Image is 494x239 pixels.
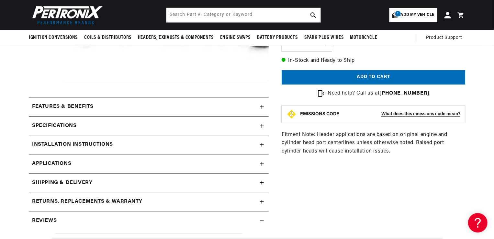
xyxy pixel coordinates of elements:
span: Battery Products [257,34,298,41]
h2: Returns, Replacements & Warranty [32,198,142,206]
summary: Headers, Exhausts & Components [135,30,217,45]
h2: Reviews [32,217,57,225]
img: Emissions code [286,109,297,119]
button: search button [306,8,320,22]
h2: Installation instructions [32,141,113,149]
p: In-Stock and Ready to Ship [282,57,465,65]
img: Pertronix [29,4,103,26]
button: Add to cart [282,70,465,85]
span: Motorcycle [350,34,377,41]
p: Need help? Call us at [328,89,430,98]
summary: Shipping & Delivery [29,174,269,192]
input: Search Part #, Category or Keyword [166,8,320,22]
summary: Ignition Conversions [29,30,81,45]
span: Headers, Exhausts & Components [138,34,214,41]
a: [PHONE_NUMBER] [380,91,430,96]
span: 1 [395,11,401,17]
span: Product Support [426,34,462,41]
button: EMISSIONS CODEWhat does this emissions code mean? [300,111,460,117]
summary: Engine Swaps [217,30,254,45]
summary: Spark Plug Wires [301,30,347,45]
summary: Battery Products [254,30,301,45]
a: Applications [29,154,269,174]
summary: Returns, Replacements & Warranty [29,192,269,211]
h2: Features & Benefits [32,103,93,111]
h2: Specifications [32,122,76,130]
summary: Motorcycle [347,30,380,45]
span: Spark Plug Wires [304,34,344,41]
summary: Coils & Distributors [81,30,135,45]
summary: Specifications [29,117,269,135]
span: Add my vehicle [401,12,434,18]
h2: Shipping & Delivery [32,179,92,187]
span: Applications [32,160,71,168]
summary: Product Support [426,30,465,46]
span: Ignition Conversions [29,34,78,41]
summary: Reviews [29,211,269,230]
summary: Features & Benefits [29,97,269,116]
summary: Installation instructions [29,135,269,154]
strong: EMISSIONS CODE [300,112,339,117]
span: Engine Swaps [220,34,251,41]
a: 1Add my vehicle [389,8,437,22]
span: Coils & Distributors [84,34,131,41]
strong: What does this emissions code mean? [381,112,460,117]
